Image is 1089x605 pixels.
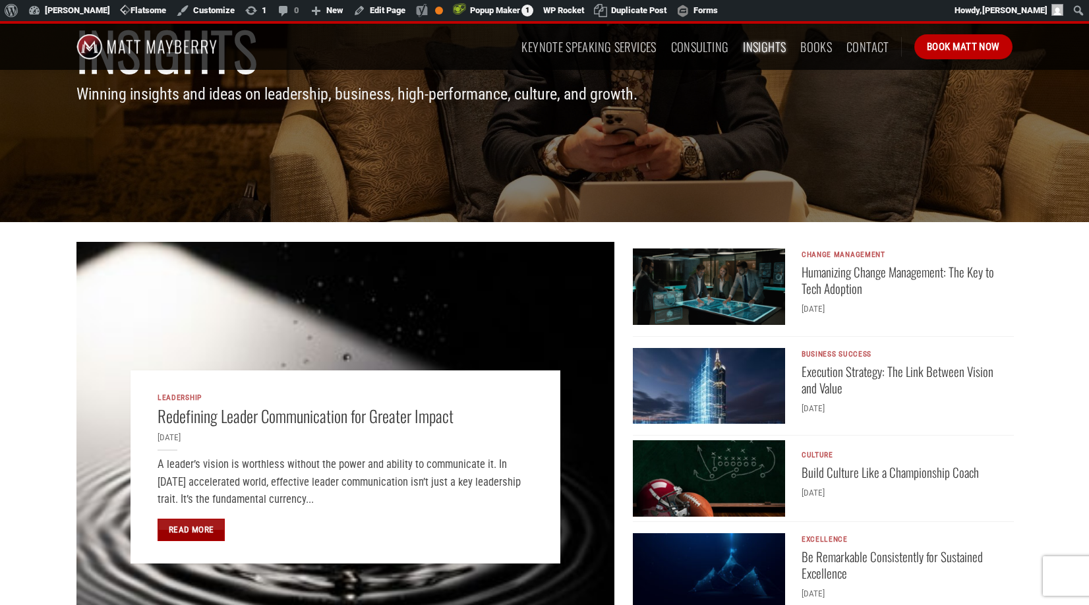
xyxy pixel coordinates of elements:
a: Execution Strategy: The Link Between Vision and Value [802,364,997,397]
a: Redefining Leader Communication for Greater Impact [158,405,454,426]
a: Be Remarkable Consistently for Sustained Excellence [802,549,997,582]
img: execution strategy [633,348,785,424]
div: OK [435,7,443,14]
a: Keynote Speaking Services [521,35,656,59]
a: Insights [743,35,786,59]
span: [PERSON_NAME] [982,5,1047,15]
a: Book Matt Now [914,34,1013,59]
img: tech adoption [633,248,785,325]
span: 1 [521,5,533,16]
div: [DATE] [802,401,997,415]
p: Change Management [802,250,997,260]
div: [DATE] [802,486,997,500]
div: [DATE] [158,430,533,444]
span: Book Matt Now [927,39,1000,55]
a: Contact [846,35,889,59]
a: Read More [158,519,225,541]
a: Build Culture Like a Championship Coach [802,465,979,481]
a: Consulting [671,35,729,59]
p: Winning insights and ideas on leadership, business, high-performance, culture, and growth. [76,82,1013,107]
div: [DATE] [802,587,997,600]
p: Leadership [158,393,533,403]
a: Humanizing Change Management: The Key to Tech Adoption [802,264,997,297]
p: Culture [802,451,997,460]
img: build culture [633,440,785,517]
div: [DATE] [802,302,997,316]
p: Business Success [802,350,997,359]
p: A leader’s vision is worthless without the power and ability to communicate it. In [DATE] acceler... [158,456,533,509]
p: Excellence [802,535,997,544]
a: Books [800,35,832,59]
img: Matt Mayberry [76,24,217,70]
